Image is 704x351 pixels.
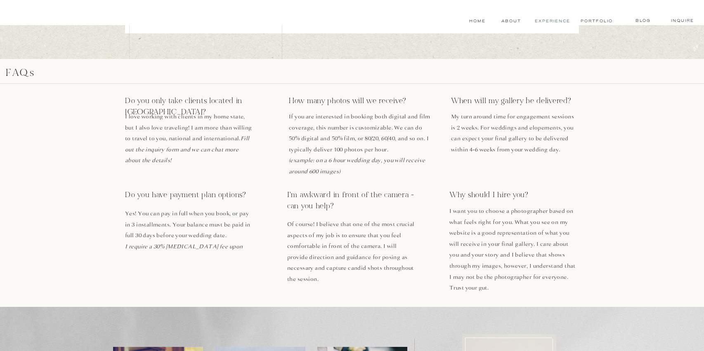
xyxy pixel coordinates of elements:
p: I want you to choose a photographer based on what feels right for you. What you see on my website... [449,206,577,298]
a: experience [534,18,571,24]
p: Of course! I believe that one of the most crucial aspects of my job is to ensure that you feel co... [287,219,415,287]
p: Yes! You can pay in full when you book, or pay in 3 installments. Your balance must be paid in fu... [125,208,253,252]
p: I'm awkward in front of the camera - can you help? [287,190,415,212]
p: Why should I hire you? [449,190,577,212]
a: Portfolio [581,18,612,24]
i: Fill out the inquiry form and we can chat more about the details! [125,135,250,164]
p: My turn around time for engagement sessions is 2 weeks. For weddings and elopements, you can expe... [451,111,579,178]
p: Do you only take clients located in [GEOGRAPHIC_DATA]? [125,96,262,107]
p: When will my gallery be delivered? [451,96,586,108]
a: Inquire [668,17,697,24]
a: About [501,18,520,24]
i: I require a 30% [MEDICAL_DATA] fee upon booking. [125,243,243,261]
a: SEND MESSAGE [515,11,568,16]
p: How many photos will we receive? [289,96,417,108]
i: (example: on a 6 hour wedding day, you will receive around 600 images) [289,157,425,175]
a: blog [627,17,659,24]
p: I love working with clients in my home state, but I also love traveling! I am more than willing t... [125,111,253,166]
p: Do you have payment plan options? [125,190,253,212]
p: If you are interested in booking both digital and film coverage, this number is customizable. We ... [289,111,433,177]
a: Home [468,18,487,24]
